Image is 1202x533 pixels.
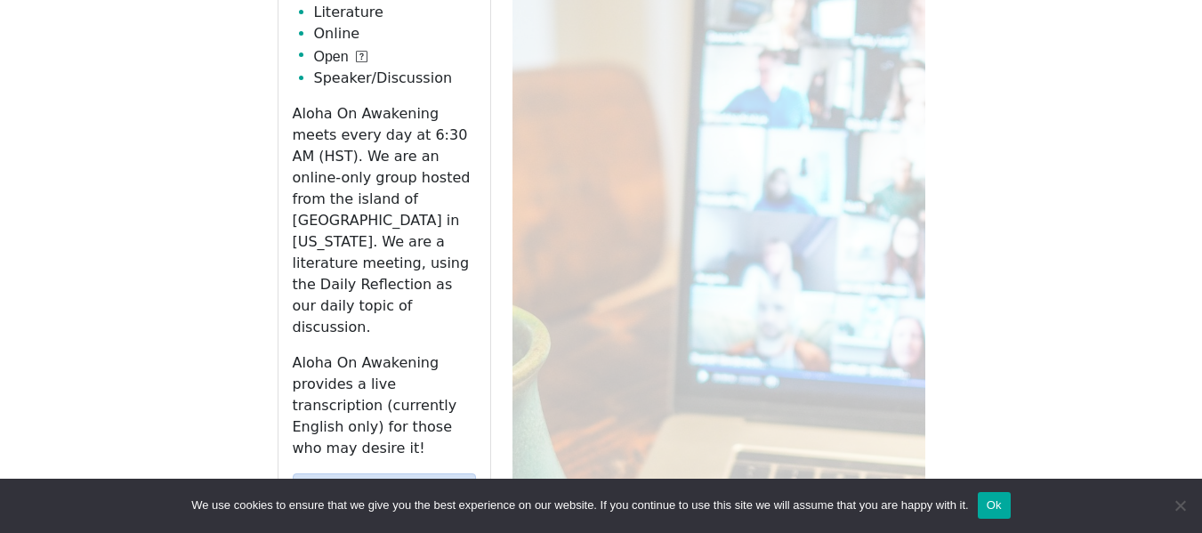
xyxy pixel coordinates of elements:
button: Open [314,46,367,68]
li: Online [314,23,476,44]
button: Ok [978,492,1011,519]
span: We use cookies to ensure that we give you the best experience on our website. If you continue to ... [191,497,968,514]
span: Open [314,46,349,68]
a: Zoom [293,473,476,507]
p: Aloha On Awakening provides a live transcription (currently English only) for those who may desir... [293,352,476,459]
span: No [1171,497,1189,514]
li: Literature [314,2,476,23]
p: Aloha On Awakening meets every day at 6:30 AM (HST). We are an online-only group hosted from the ... [293,103,476,338]
li: Speaker/Discussion [314,68,476,89]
